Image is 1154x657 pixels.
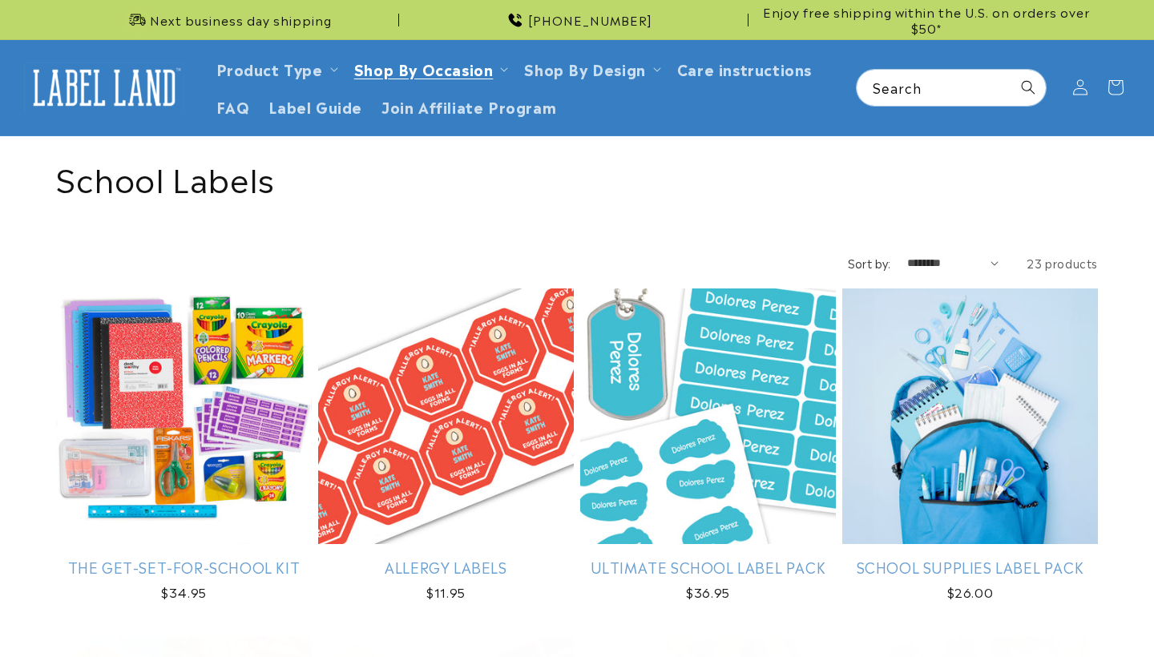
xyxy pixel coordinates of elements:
summary: Shop By Occasion [345,50,515,87]
label: Sort by: [848,255,891,271]
span: FAQ [216,97,250,115]
span: Care instructions [677,59,812,78]
span: Enjoy free shipping within the U.S. on orders over $50* [755,4,1098,35]
summary: Product Type [207,50,345,87]
span: Join Affiliate Program [381,97,556,115]
a: The Get-Set-for-School Kit [56,558,312,576]
a: Ultimate School Label Pack [580,558,836,576]
a: Label Guide [259,87,372,125]
a: FAQ [207,87,260,125]
span: Label Guide [268,97,362,115]
a: Product Type [216,58,323,79]
h1: School Labels [56,156,1098,198]
button: Search [1011,70,1046,105]
a: Care instructions [668,50,821,87]
a: Label Land [18,57,191,119]
span: Shop By Occasion [354,59,494,78]
a: Shop By Design [524,58,645,79]
span: Next business day shipping [150,12,332,28]
a: Join Affiliate Program [372,87,566,125]
a: School Supplies Label Pack [842,558,1098,576]
span: [PHONE_NUMBER] [528,12,652,28]
summary: Shop By Design [514,50,667,87]
span: 23 products [1027,255,1098,271]
img: Label Land [24,62,184,112]
a: Allergy Labels [318,558,574,576]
